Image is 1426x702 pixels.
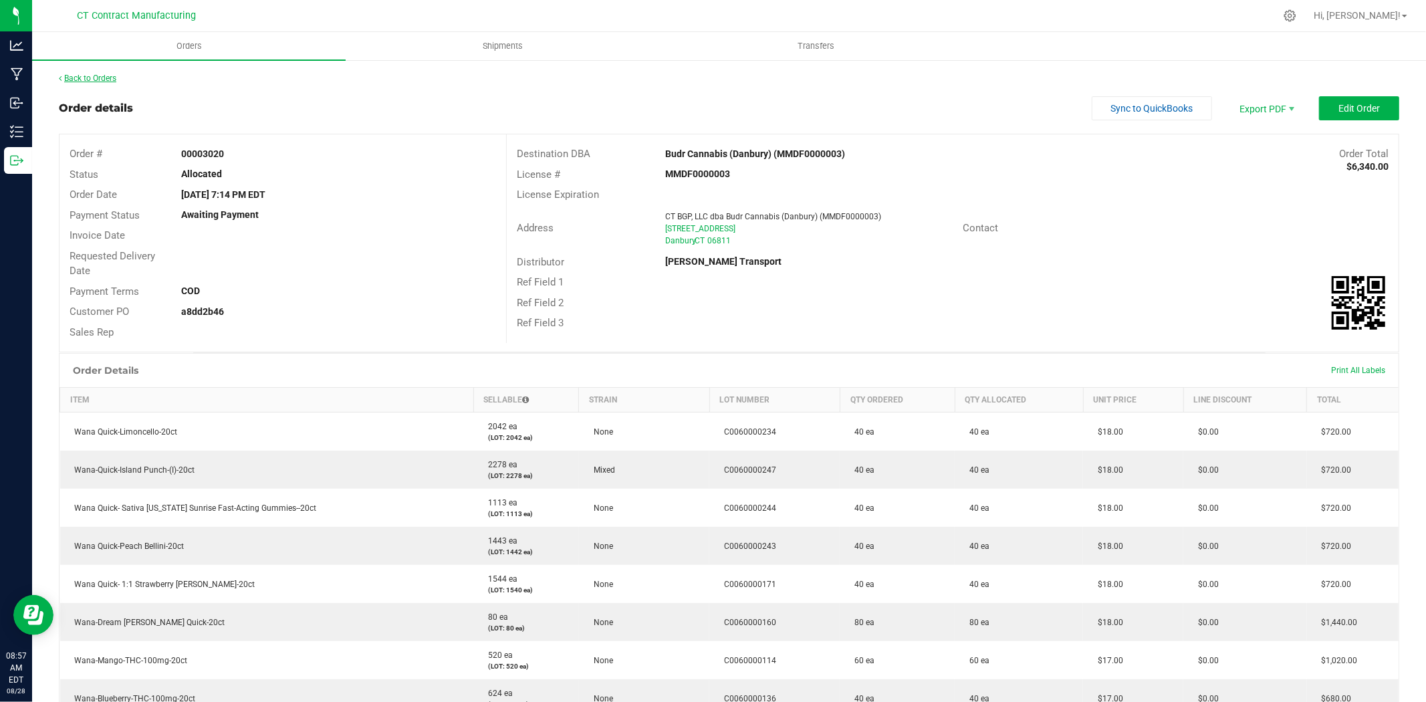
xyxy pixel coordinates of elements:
[481,623,571,633] p: (LOT: 80 ea)
[1338,103,1380,114] span: Edit Order
[963,656,989,665] span: 60 ea
[517,297,564,309] span: Ref Field 2
[10,68,23,81] inline-svg: Manufacturing
[1191,656,1219,665] span: $0.00
[70,229,125,241] span: Invoice Date
[665,224,735,233] span: [STREET_ADDRESS]
[587,465,615,475] span: Mixed
[181,148,224,159] strong: 00003020
[68,542,185,551] span: Wana Quick-Peach Bellini-20ct
[848,503,874,513] span: 40 ea
[517,317,564,329] span: Ref Field 3
[181,306,224,317] strong: a8dd2b46
[68,580,255,589] span: Wana Quick- 1:1 Strawberry [PERSON_NAME]-20ct
[481,498,517,507] span: 1113 ea
[70,209,140,221] span: Payment Status
[1092,96,1212,120] button: Sync to QuickBooks
[481,509,571,519] p: (LOT: 1113 ea)
[1332,276,1385,330] img: Scan me!
[848,656,874,665] span: 60 ea
[1183,388,1306,413] th: Line Discount
[59,100,133,116] div: Order details
[1319,96,1399,120] button: Edit Order
[693,236,695,245] span: ,
[70,168,98,181] span: Status
[1225,96,1306,120] li: Export PDF
[517,256,564,268] span: Distributor
[1091,542,1123,551] span: $18.00
[963,580,989,589] span: 40 ea
[695,236,705,245] span: CT
[963,222,998,234] span: Contact
[587,503,613,513] span: None
[473,388,579,413] th: Sellable
[158,40,220,52] span: Orders
[70,306,129,318] span: Customer PO
[68,656,188,665] span: Wana-Mango-THC-100mg-20ct
[848,618,874,627] span: 80 ea
[1091,503,1123,513] span: $18.00
[481,651,513,660] span: 520 ea
[481,471,571,481] p: (LOT: 2278 ea)
[665,212,881,221] span: CT BGP, LLC dba Budr Cannabis (Danbury) (MMDF0000003)
[587,656,613,665] span: None
[68,618,225,627] span: Wana-Dream [PERSON_NAME] Quick-20ct
[59,74,116,83] a: Back to Orders
[1315,427,1352,437] span: $720.00
[963,503,989,513] span: 40 ea
[665,256,782,267] strong: [PERSON_NAME] Transport
[68,427,178,437] span: Wana Quick-Limoncello-20ct
[181,189,265,200] strong: [DATE] 7:14 PM EDT
[1332,276,1385,330] qrcode: 00003020
[955,388,1083,413] th: Qty Allocated
[517,168,560,181] span: License #
[10,154,23,167] inline-svg: Outbound
[848,465,874,475] span: 40 ea
[848,427,874,437] span: 40 ea
[1091,427,1123,437] span: $18.00
[1282,9,1298,22] div: Manage settings
[587,618,613,627] span: None
[517,276,564,288] span: Ref Field 1
[70,250,155,277] span: Requested Delivery Date
[481,661,571,671] p: (LOT: 520 ea)
[1191,427,1219,437] span: $0.00
[481,433,571,443] p: (LOT: 2042 ea)
[10,96,23,110] inline-svg: Inbound
[1346,161,1389,172] strong: $6,340.00
[181,285,200,296] strong: COD
[10,125,23,138] inline-svg: Inventory
[1315,618,1358,627] span: $1,440.00
[665,236,696,245] span: Danbury
[60,388,474,413] th: Item
[6,686,26,696] p: 08/28
[1307,388,1399,413] th: Total
[848,542,874,551] span: 40 ea
[1339,148,1389,160] span: Order Total
[709,388,840,413] th: Lot Number
[587,580,613,589] span: None
[70,148,102,160] span: Order #
[181,168,222,179] strong: Allocated
[1091,465,1123,475] span: $18.00
[465,40,541,52] span: Shipments
[1111,103,1193,114] span: Sync to QuickBooks
[68,465,195,475] span: Wana-Quick-Island Punch-(I)-20ct
[1191,503,1219,513] span: $0.00
[1315,580,1352,589] span: $720.00
[517,189,599,201] span: License Expiration
[6,650,26,686] p: 08:57 AM EDT
[587,542,613,551] span: None
[1315,542,1352,551] span: $720.00
[665,148,845,159] strong: Budr Cannabis (Danbury) (MMDF0000003)
[963,618,989,627] span: 80 ea
[73,365,138,376] h1: Order Details
[10,39,23,52] inline-svg: Analytics
[717,618,776,627] span: C0060000160
[13,595,53,635] iframe: Resource center
[517,148,590,160] span: Destination DBA
[481,612,508,622] span: 80 ea
[579,388,709,413] th: Strain
[481,422,517,431] span: 2042 ea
